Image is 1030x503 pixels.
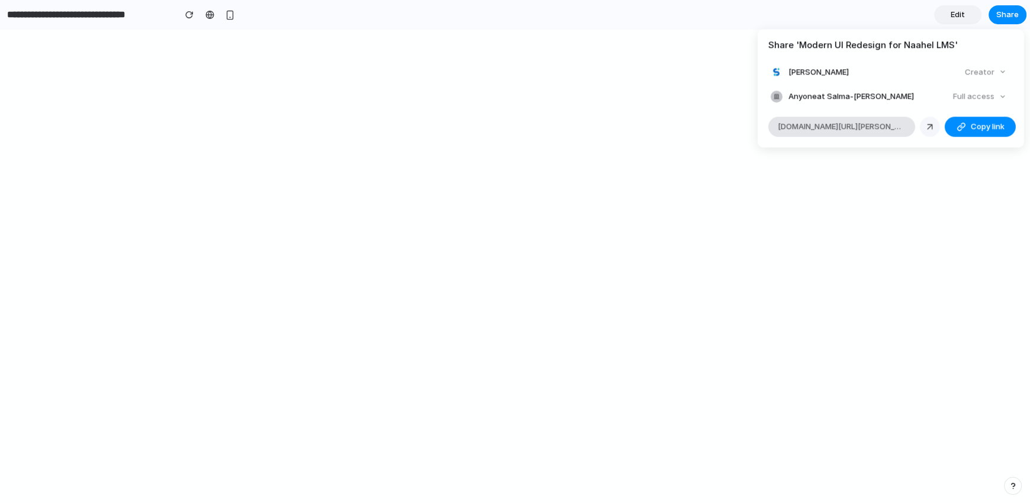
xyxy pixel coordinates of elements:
span: [PERSON_NAME] [788,66,849,78]
div: [DOMAIN_NAME][URL][PERSON_NAME] [768,117,915,137]
span: Copy link [970,121,1004,133]
span: Anyone at Salma-[PERSON_NAME] [788,91,914,102]
span: [DOMAIN_NAME][URL][PERSON_NAME] [778,121,906,133]
button: Copy link [945,117,1016,137]
h4: Share ' Modern UI Redesign for Naahel LMS ' [768,38,1013,52]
